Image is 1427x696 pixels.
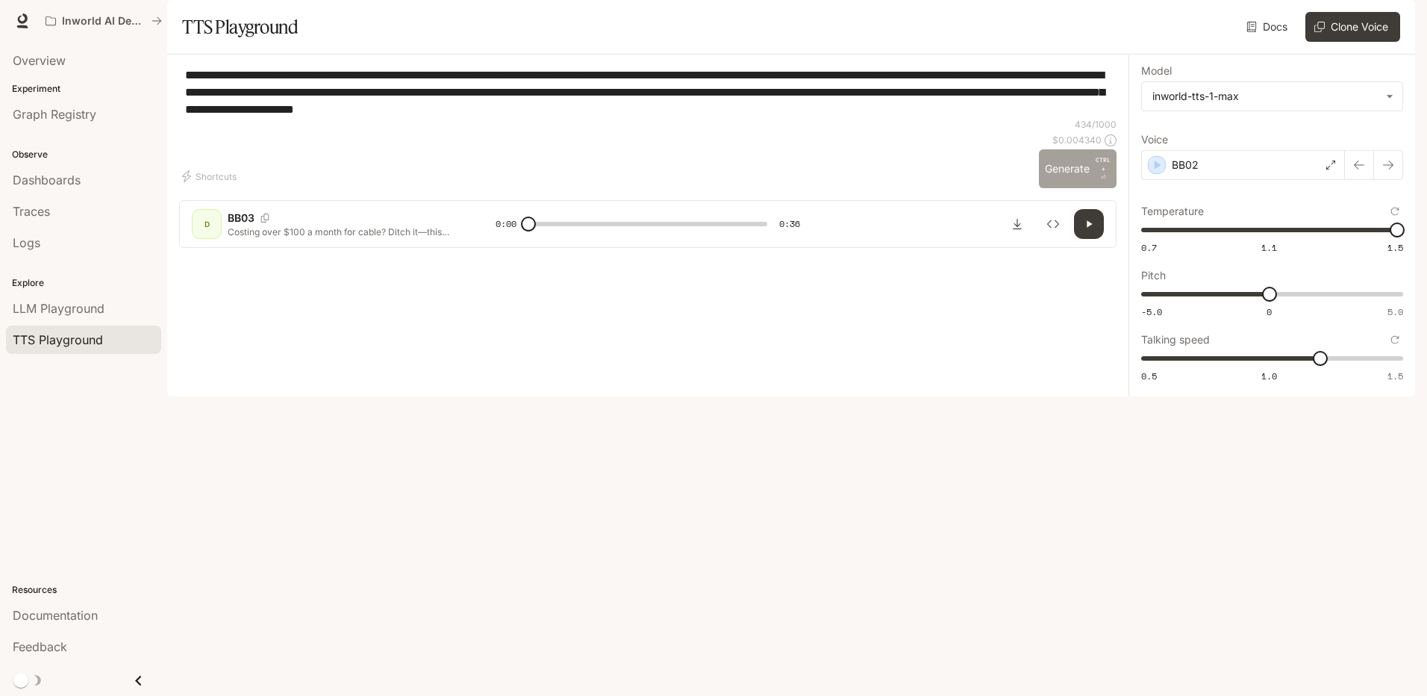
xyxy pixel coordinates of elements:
[1141,305,1162,318] span: -5.0
[1038,209,1068,239] button: Inspect
[255,214,275,223] button: Copy Voice ID
[1387,332,1403,348] button: Reset to default
[1052,134,1102,146] p: $ 0.004340
[1096,155,1111,182] p: ⏎
[496,217,516,232] span: 0:00
[1267,305,1272,318] span: 0
[1142,82,1402,111] div: inworld-tts-1-max
[1141,370,1157,382] span: 0.5
[1387,203,1403,220] button: Reset to default
[1096,155,1111,173] p: CTRL +
[1243,12,1293,42] a: Docs
[1387,305,1403,318] span: 5.0
[182,12,298,42] h1: TTS Playground
[1261,370,1277,382] span: 1.0
[1261,241,1277,254] span: 1.1
[1152,89,1378,104] div: inworld-tts-1-max
[195,212,219,236] div: D
[1141,270,1166,281] p: Pitch
[1387,241,1403,254] span: 1.5
[228,226,460,238] p: Costing over $100 a month for cable? Ditch it—this antenna is under $14 and a lifesaver. I have o...
[228,211,255,226] p: BB03
[39,6,169,36] button: All workspaces
[1141,241,1157,254] span: 0.7
[1172,158,1199,173] p: BB02
[1002,209,1032,239] button: Download audio
[1075,118,1117,131] p: 434 / 1000
[1141,66,1172,76] p: Model
[1305,12,1400,42] button: Clone Voice
[1141,206,1204,217] p: Temperature
[1141,134,1168,145] p: Voice
[1039,149,1117,188] button: GenerateCTRL +⏎
[779,217,800,232] span: 0:36
[1141,335,1210,345] p: Talking speed
[1387,370,1403,382] span: 1.5
[179,164,243,188] button: Shortcuts
[62,15,146,28] p: Inworld AI Demos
